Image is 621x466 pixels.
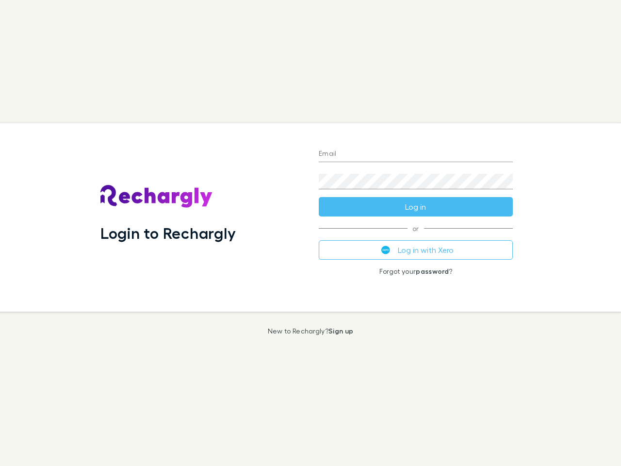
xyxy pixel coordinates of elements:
a: Sign up [328,327,353,335]
img: Xero's logo [381,246,390,254]
button: Log in [319,197,513,216]
span: or [319,228,513,229]
p: New to Rechargly? [268,327,354,335]
a: password [416,267,449,275]
img: Rechargly's Logo [100,185,213,208]
h1: Login to Rechargly [100,224,236,242]
button: Log in with Xero [319,240,513,260]
p: Forgot your ? [319,267,513,275]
